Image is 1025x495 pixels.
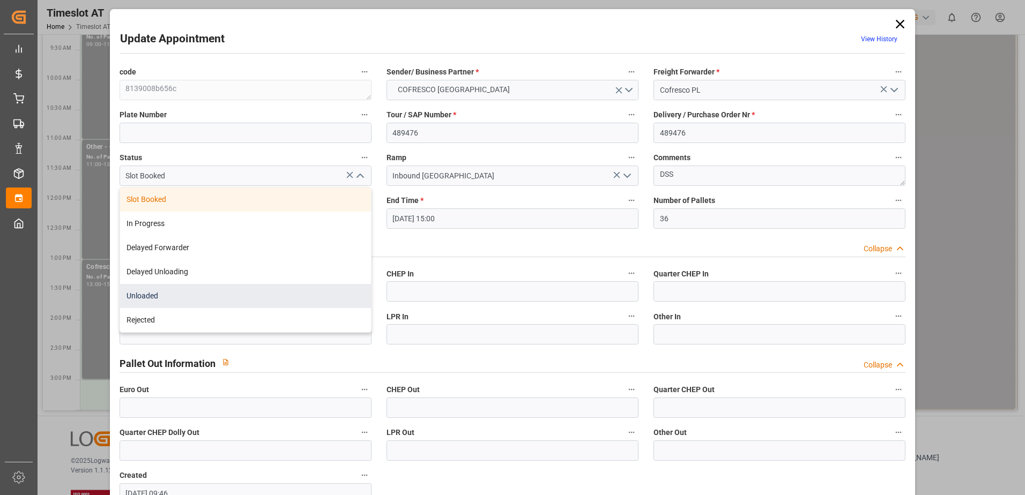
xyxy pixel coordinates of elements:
button: Ramp [625,151,638,164]
button: Status [358,151,372,164]
button: Comments [892,151,905,164]
span: Plate Number [120,109,167,121]
button: Tour / SAP Number * [625,108,638,122]
span: Freight Forwarder [653,66,719,78]
button: Other Out [892,425,905,439]
button: Plate Number [358,108,372,122]
button: LPR In [625,309,638,323]
span: Quarter CHEP Dolly Out [120,427,199,438]
div: Collapse [864,359,892,371]
button: open menu [619,168,635,184]
div: In Progress [120,212,371,236]
input: DD-MM-YYYY HH:MM [387,208,638,229]
span: End Time [387,195,424,206]
input: Type to search/select [120,166,372,186]
span: Ramp [387,152,406,163]
div: Delayed Unloading [120,260,371,284]
button: Sender/ Business Partner * [625,65,638,79]
div: Delayed Forwarder [120,236,371,260]
textarea: DSS [653,166,905,186]
button: Created [358,468,372,482]
span: Comments [653,152,690,163]
span: Created [120,470,147,481]
button: code [358,65,372,79]
span: LPR In [387,311,408,322]
div: Unloaded [120,284,371,308]
h2: Update Appointment [120,31,225,48]
span: Quarter CHEP Out [653,384,715,395]
button: CHEP Out [625,382,638,396]
button: close menu [351,168,367,184]
span: Other Out [653,427,687,438]
button: open menu [387,80,638,100]
span: LPR Out [387,427,414,438]
button: Euro Out [358,382,372,396]
div: Collapse [864,243,892,254]
button: CHEP In [625,266,638,280]
h2: Pallet Out Information [120,356,216,371]
button: Number of Pallets [892,193,905,207]
div: Slot Booked [120,187,371,212]
input: Type to search/select [387,166,638,186]
button: Freight Forwarder * [892,65,905,79]
button: View description [216,352,236,372]
span: Delivery / Purchase Order Nr [653,109,755,121]
a: View History [861,35,897,43]
span: Quarter CHEP In [653,268,709,280]
button: Quarter CHEP In [892,266,905,280]
button: Quarter CHEP Out [892,382,905,396]
span: Other In [653,311,681,322]
span: Euro Out [120,384,149,395]
textarea: 8139008b656c [120,80,372,100]
button: Quarter CHEP Dolly Out [358,425,372,439]
span: Number of Pallets [653,195,715,206]
span: CHEP Out [387,384,420,395]
span: code [120,66,136,78]
button: Other In [892,309,905,323]
input: Select Freight Forwarder [653,80,905,100]
span: Status [120,152,142,163]
div: Rejected [120,308,371,332]
span: COFRESCO [GEOGRAPHIC_DATA] [392,84,515,95]
button: LPR Out [625,425,638,439]
span: CHEP In [387,268,414,280]
button: Delivery / Purchase Order Nr * [892,108,905,122]
span: Sender/ Business Partner [387,66,479,78]
button: open menu [886,82,902,99]
span: Tour / SAP Number [387,109,456,121]
button: End Time * [625,193,638,207]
